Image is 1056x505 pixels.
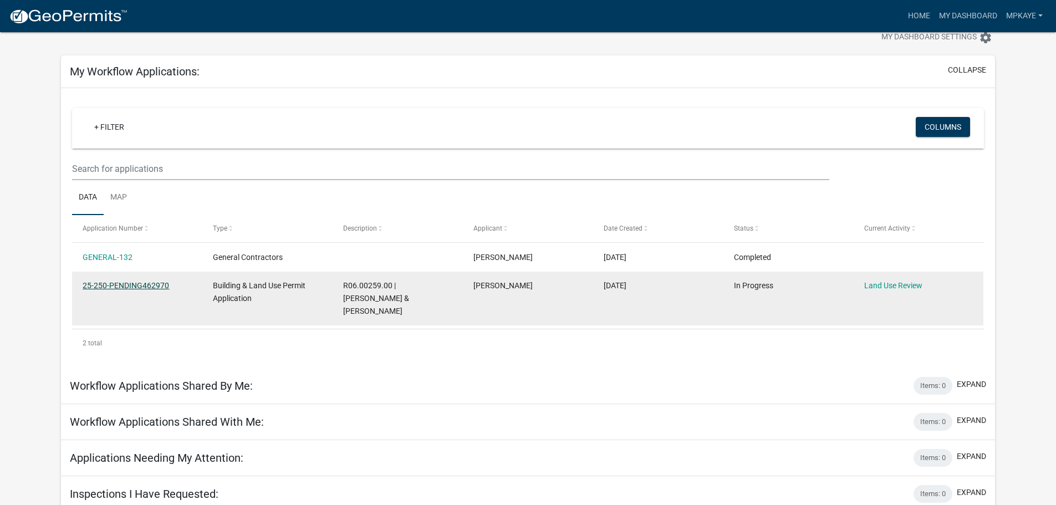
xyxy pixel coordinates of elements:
span: Completed [734,253,771,262]
span: General Contractors [213,253,283,262]
span: Date Created [604,225,642,232]
div: collapse [61,88,995,368]
button: expand [957,415,986,426]
div: Items: 0 [914,449,952,467]
datatable-header-cell: Current Activity [853,215,983,242]
datatable-header-cell: Status [723,215,853,242]
datatable-header-cell: Application Number [72,215,202,242]
h5: My Workflow Applications: [70,65,200,78]
datatable-header-cell: Applicant [463,215,593,242]
span: Status [734,225,753,232]
div: Items: 0 [914,377,952,395]
a: GENERAL-132 [83,253,132,262]
i: settings [979,31,992,44]
a: Map [104,180,134,216]
span: Application Number [83,225,143,232]
h5: Workflow Applications Shared By Me: [70,379,253,392]
span: Applicant [473,225,502,232]
datatable-header-cell: Type [202,215,333,242]
span: Building & Land Use Permit Application [213,281,305,303]
span: Type [213,225,227,232]
h5: Workflow Applications Shared With Me: [70,415,264,429]
button: Columns [916,117,970,137]
span: 08/12/2025 [604,253,626,262]
a: MPKaye [1002,6,1047,27]
a: 25-250-PENDING462970 [83,281,169,290]
datatable-header-cell: Description [333,215,463,242]
input: Search for applications [72,157,829,180]
div: 2 total [72,329,984,357]
a: My Dashboard [935,6,1002,27]
button: expand [957,451,986,462]
button: collapse [948,64,986,76]
span: My Dashboard Settings [881,31,977,44]
button: expand [957,487,986,498]
a: + Filter [85,117,133,137]
button: My Dashboard Settingssettings [873,27,1001,48]
span: Melinda Smith [473,253,533,262]
h5: Applications Needing My Attention: [70,451,243,465]
a: Home [904,6,935,27]
span: 08/12/2025 [604,281,626,290]
span: Description [343,225,377,232]
div: Items: 0 [914,413,952,431]
datatable-header-cell: Date Created [593,215,723,242]
span: Current Activity [864,225,910,232]
span: Melinda Smith [473,281,533,290]
h5: Inspections I Have Requested: [70,487,218,501]
div: Items: 0 [914,485,952,503]
button: expand [957,379,986,390]
a: Data [72,180,104,216]
span: In Progress [734,281,773,290]
span: R06.00259.00 | STEVEN M & STACY J MILLER [343,281,409,315]
a: Land Use Review [864,281,922,290]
